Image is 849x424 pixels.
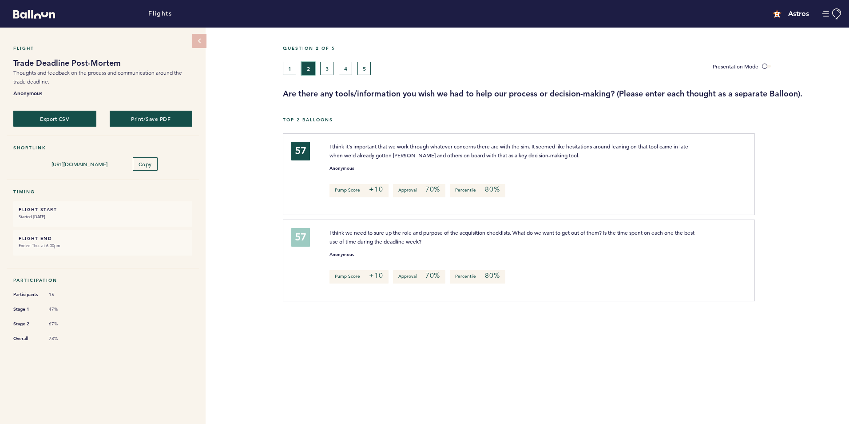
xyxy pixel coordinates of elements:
[320,62,333,75] button: 3
[13,189,192,195] h5: Timing
[283,117,842,123] h5: Top 2 Balloons
[485,185,500,194] em: 80%
[450,270,505,284] p: Percentile
[329,166,354,171] small: Anonymous
[13,88,192,97] b: Anonymous
[7,9,55,18] a: Balloon
[13,10,55,19] svg: Balloon
[393,270,445,284] p: Approval
[425,271,440,280] em: 70%
[139,160,152,168] span: Copy
[485,271,500,280] em: 80%
[110,111,193,127] button: Print/Save PDF
[393,184,445,197] p: Approval
[148,9,172,19] a: Flights
[369,185,383,194] em: +10
[302,62,315,75] button: 2
[283,62,296,75] button: 1
[329,252,354,257] small: Anonymous
[19,241,187,250] small: Ended Thu. at 6:00pm
[49,336,75,342] span: 73%
[291,228,310,247] div: 57
[13,111,96,127] button: Export CSV
[329,229,696,245] span: I think we need to sure up the role and purpose of the acquisition checklists. What do we want to...
[339,62,352,75] button: 4
[369,271,383,280] em: +10
[49,306,75,312] span: 47%
[450,184,505,197] p: Percentile
[713,63,758,70] span: Presentation Mode
[329,143,690,159] span: I think it's important that we work through whatever concerns there are with the sim. It seemed l...
[19,212,187,221] small: Started [DATE]
[13,290,40,299] span: Participants
[19,207,187,212] h6: FLIGHT START
[13,145,192,151] h5: Shortlink
[13,277,192,283] h5: Participation
[19,236,187,241] h6: FLIGHT END
[13,69,182,85] span: Thoughts and feedback on the process and communication around the trade deadline.
[49,321,75,327] span: 67%
[133,157,158,171] button: Copy
[822,8,842,20] button: Manage Account
[13,45,192,51] h5: Flight
[283,45,842,51] h5: Question 2 of 5
[788,8,809,19] h4: Astros
[13,58,192,68] h1: Trade Deadline Post-Mortem
[13,334,40,343] span: Overall
[357,62,371,75] button: 5
[13,305,40,314] span: Stage 1
[291,142,310,160] div: 57
[49,292,75,298] span: 15
[329,270,388,284] p: Pump Score
[425,185,440,194] em: 70%
[283,88,842,99] h3: Are there any tools/information you wish we had to help our process or decision-making? (Please e...
[329,184,388,197] p: Pump Score
[13,320,40,328] span: Stage 2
